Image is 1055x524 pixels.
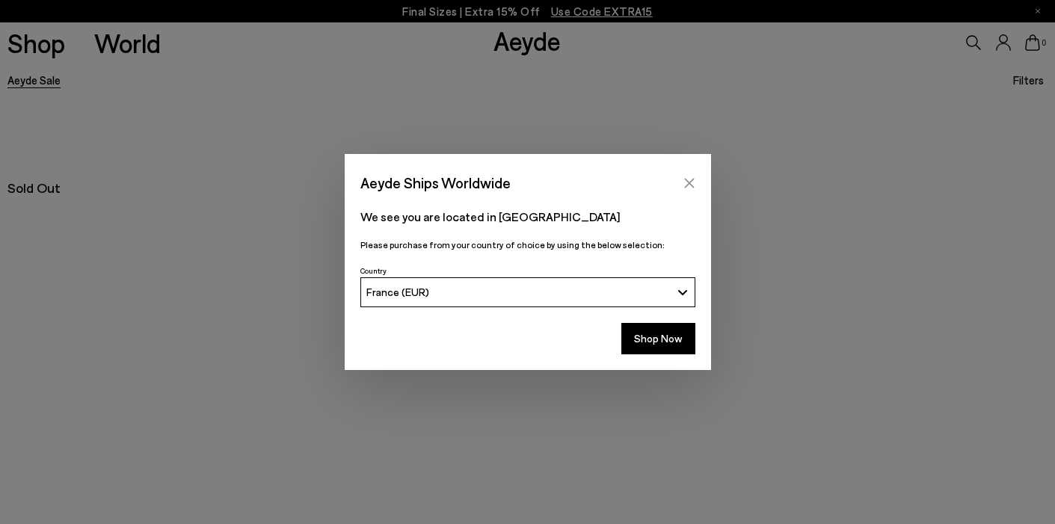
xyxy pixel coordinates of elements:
p: We see you are located in [GEOGRAPHIC_DATA] [360,208,695,226]
p: Please purchase from your country of choice by using the below selection: [360,238,695,252]
span: Aeyde Ships Worldwide [360,170,511,196]
button: Close [678,172,701,194]
button: Shop Now [621,323,695,354]
span: Country [360,266,387,275]
span: France (EUR) [366,286,429,298]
